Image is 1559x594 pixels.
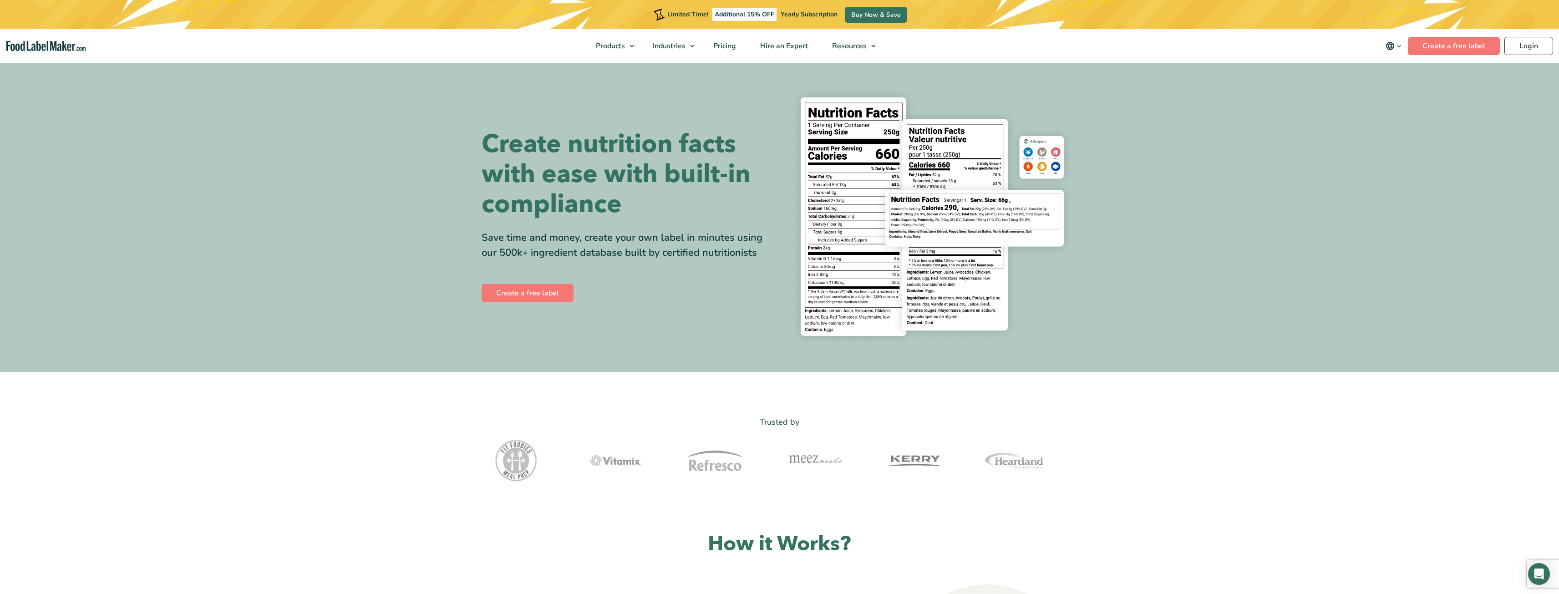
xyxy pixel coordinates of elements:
a: Buy Now & Save [845,7,907,23]
span: Limited Time! [667,10,708,19]
a: Hire an Expert [748,29,818,63]
span: Products [593,41,626,51]
a: Login [1504,37,1553,55]
a: Create a free label [1408,37,1500,55]
span: Resources [829,41,868,51]
span: Pricing [711,41,737,51]
h1: Create nutrition facts with ease with built-in compliance [482,129,773,219]
a: Industries [641,29,699,63]
span: Yearly Subscription [781,10,838,19]
span: Industries [650,41,686,51]
p: Trusted by [482,416,1078,429]
a: Products [584,29,639,63]
h2: How it Works? [482,531,1078,558]
a: Pricing [701,29,746,63]
a: Create a free label [482,284,574,302]
span: Additional 15% OFF [712,8,777,21]
a: Resources [820,29,880,63]
div: Save time and money, create your own label in minutes using our 500k+ ingredient database built b... [482,230,773,260]
span: Hire an Expert [757,41,809,51]
div: Open Intercom Messenger [1528,563,1550,585]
